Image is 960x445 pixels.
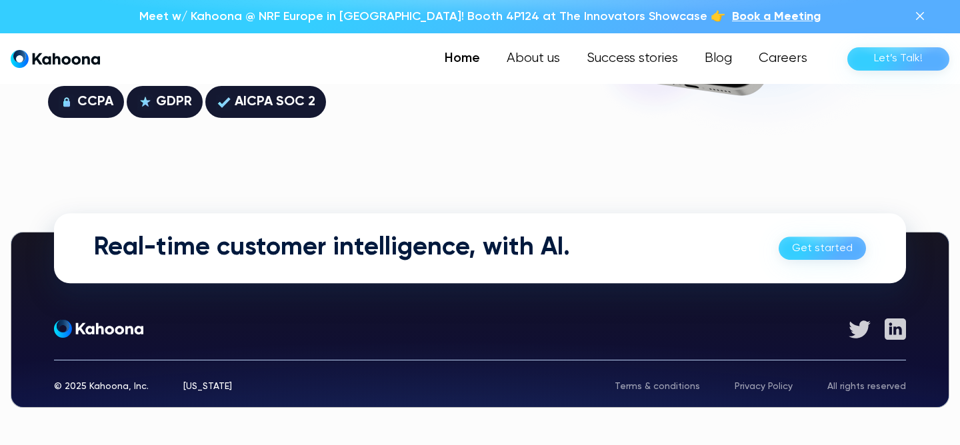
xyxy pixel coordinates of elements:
a: Get started [779,236,866,260]
a: About us [493,45,573,72]
div: All rights reserved [827,382,906,391]
a: Success stories [573,45,691,72]
a: Home [431,45,493,72]
a: Privacy Policy [735,382,793,391]
div: AICPA SOC 2 [235,91,315,113]
a: Book a Meeting [732,8,821,25]
div: GDPR [156,91,192,113]
a: Let’s Talk! [847,47,949,71]
div: [US_STATE] [183,382,232,391]
h2: Real-time customer intelligence, with AI. [94,233,570,264]
span: Book a Meeting [732,11,821,23]
div: CCPA [77,91,113,113]
p: Meet w/ Kahoona @ NRF Europe in [GEOGRAPHIC_DATA]! Booth 4P124 at The Innovators Showcase 👉 [139,8,725,25]
div: Let’s Talk! [874,48,923,69]
a: Terms & conditions [615,382,700,391]
a: Blog [691,45,745,72]
a: Careers [745,45,821,72]
a: home [11,49,100,69]
div: © 2025 Kahoona, Inc. [54,382,149,391]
